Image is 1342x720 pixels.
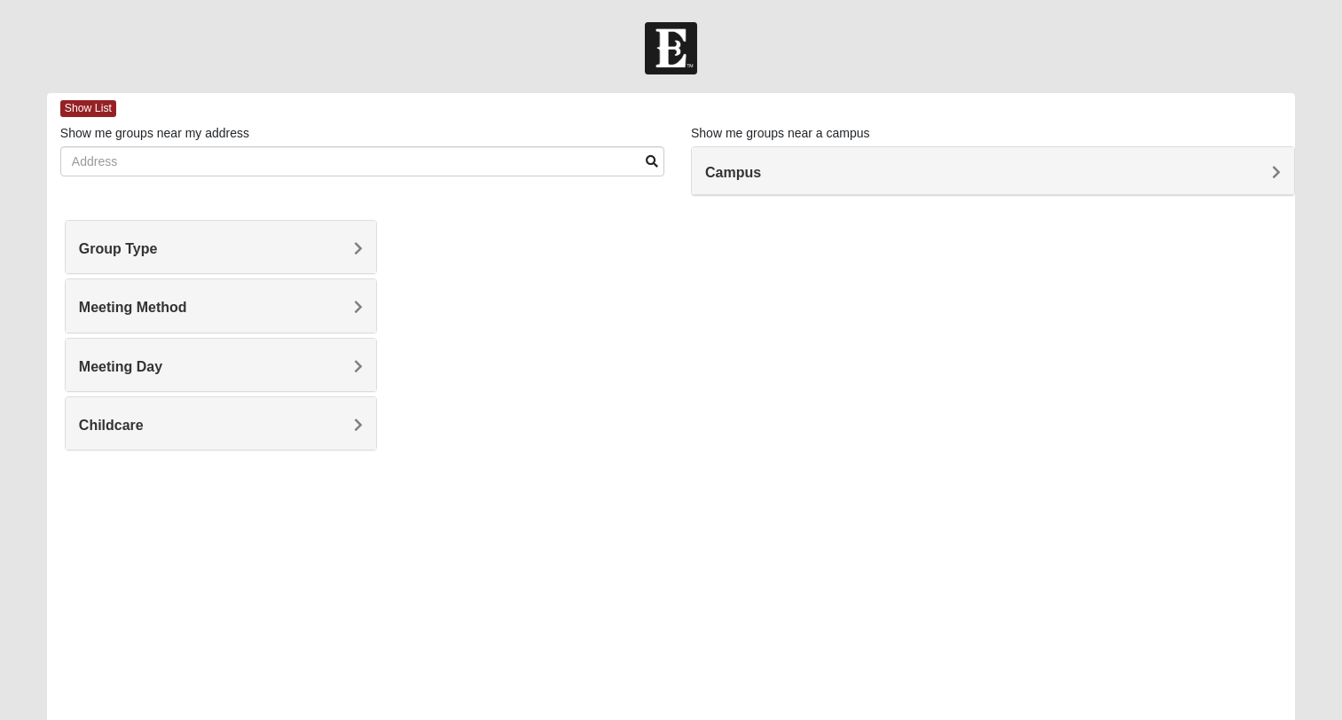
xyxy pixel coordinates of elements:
span: Campus [705,165,761,180]
input: Address [60,146,664,176]
div: Group Type [66,221,376,273]
div: Campus [692,147,1294,195]
span: Childcare [79,418,144,433]
label: Show me groups near my address [60,124,249,142]
div: Meeting Method [66,279,376,332]
div: Childcare [66,397,376,450]
span: Meeting Method [79,300,187,315]
label: Show me groups near a campus [691,124,870,142]
div: Meeting Day [66,339,376,391]
img: Church of Eleven22 Logo [645,22,697,74]
span: Show List [60,100,116,117]
span: Group Type [79,241,158,256]
span: Meeting Day [79,359,162,374]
